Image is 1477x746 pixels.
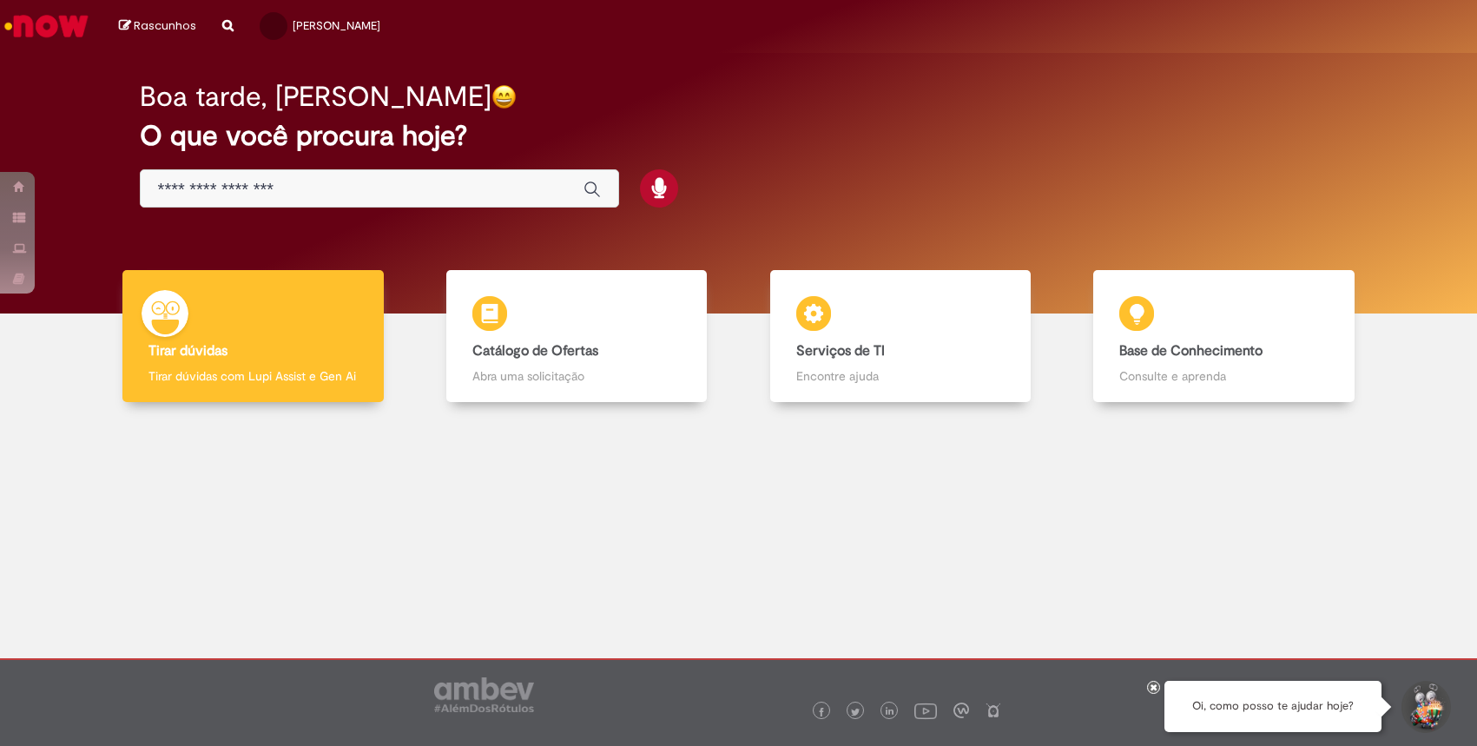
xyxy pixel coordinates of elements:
[140,121,1338,151] h2: O que você procura hoje?
[851,708,860,716] img: logo_footer_twitter.png
[148,342,227,360] b: Tirar dúvidas
[415,270,739,403] a: Catálogo de Ofertas Abra uma solicitação
[140,82,491,112] h2: Boa tarde, [PERSON_NAME]
[739,270,1063,403] a: Serviços de TI Encontre ajuda
[1119,367,1329,385] p: Consulte e aprenda
[886,707,894,717] img: logo_footer_linkedin.png
[953,703,969,718] img: logo_footer_workplace.png
[914,699,937,722] img: logo_footer_youtube.png
[134,17,196,34] span: Rascunhos
[1399,681,1451,733] button: Iniciar Conversa de Suporte
[796,342,885,360] b: Serviços de TI
[91,270,415,403] a: Tirar dúvidas Tirar dúvidas com Lupi Assist e Gen Ai
[1164,681,1381,732] div: Oi, como posso te ajudar hoje?
[472,367,682,385] p: Abra uma solicitação
[293,18,380,33] span: [PERSON_NAME]
[472,342,598,360] b: Catálogo de Ofertas
[817,708,826,716] img: logo_footer_facebook.png
[1062,270,1386,403] a: Base de Conhecimento Consulte e aprenda
[491,84,517,109] img: happy-face.png
[119,18,196,35] a: Rascunhos
[1119,342,1263,360] b: Base de Conhecimento
[148,367,358,385] p: Tirar dúvidas com Lupi Assist e Gen Ai
[796,367,1006,385] p: Encontre ajuda
[986,703,1001,718] img: logo_footer_naosei.png
[434,677,534,712] img: logo_footer_ambev_rotulo_gray.png
[2,9,91,43] img: ServiceNow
